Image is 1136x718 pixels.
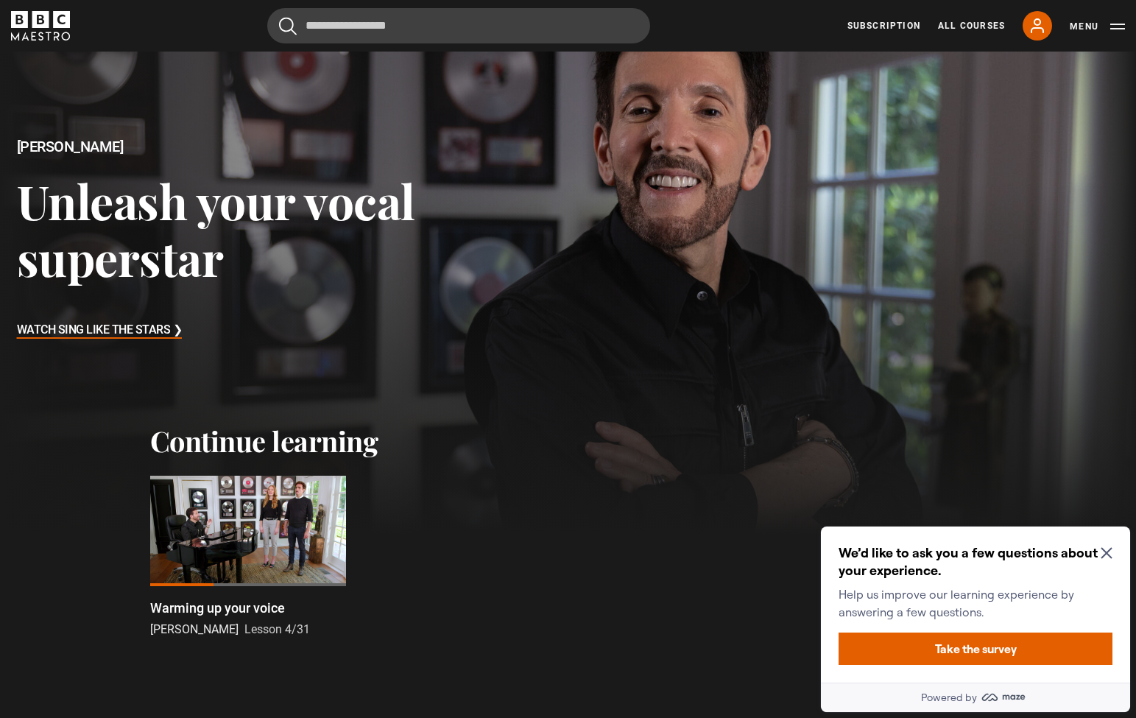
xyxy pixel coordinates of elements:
span: Lesson 4/31 [244,622,310,636]
input: Search [267,8,650,43]
a: Powered by maze [6,163,315,193]
span: [PERSON_NAME] [150,622,239,636]
button: Close Maze Prompt [286,28,297,40]
button: Take the survey [24,113,297,146]
a: Subscription [847,19,920,32]
h3: Watch Sing Like the Stars ❯ [17,320,183,342]
h2: [PERSON_NAME] [17,138,455,155]
h2: We’d like to ask you a few questions about your experience. [24,25,292,60]
svg: BBC Maestro [11,11,70,41]
button: Submit the search query [279,17,297,35]
h3: Unleash your vocal superstar [17,172,455,286]
a: Warming up your voice [PERSON_NAME] Lesson 4/31 [150,476,346,638]
button: Toggle navigation [1070,19,1125,34]
a: All Courses [938,19,1005,32]
div: Optional study invitation [6,7,315,193]
h2: Continue learning [150,424,987,458]
p: Warming up your voice [150,598,285,618]
p: Help us improve our learning experience by answering a few questions. [24,66,292,102]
